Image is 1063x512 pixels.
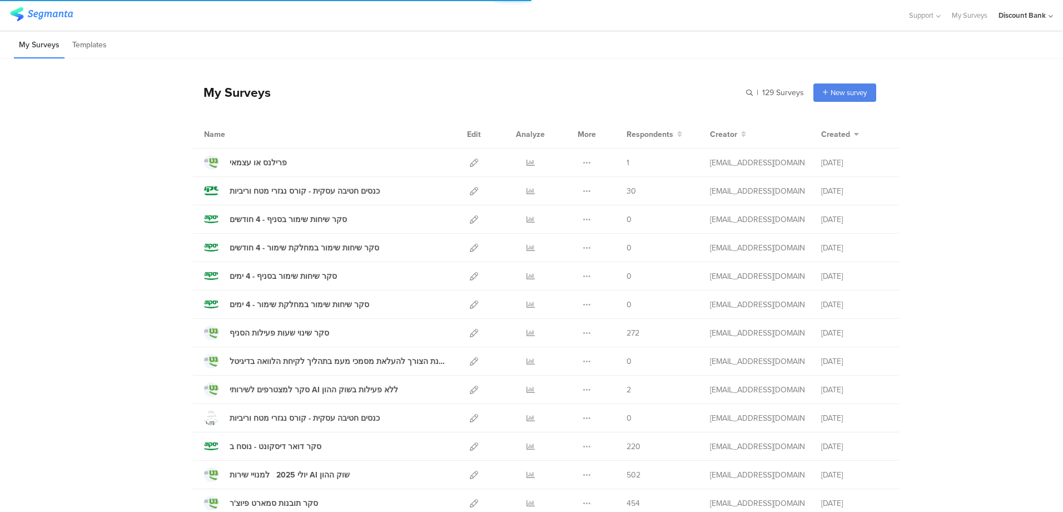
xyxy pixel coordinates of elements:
[821,129,859,140] button: Created
[821,242,888,254] div: [DATE]
[204,269,337,283] a: סקר שיחות שימור בסניף - 4 ימים
[627,157,629,169] span: 1
[710,129,737,140] span: Creator
[821,412,888,424] div: [DATE]
[204,496,318,510] a: סקר תובנות סמארט פיוצ'ר
[821,157,888,169] div: [DATE]
[230,299,369,311] div: סקר שיחות שימור במחלקת שימור - 4 ימים
[230,356,445,367] div: בחינת הצורך להעלאת מסמכי מעמ בתהליך לקיחת הלוואה בדיגיטל
[230,412,380,424] div: כנסים חטיבה עסקית - קורס נגזרי מטח וריביות
[14,32,64,58] li: My Surveys
[230,498,318,509] div: סקר תובנות סמארט פיוצ'ר
[204,297,369,312] a: סקר שיחות שימור במחלקת שימור - 4 ימים
[627,441,640,452] span: 220
[204,467,350,482] a: יולי 2025 למנויי שירות AI שוק ההון
[204,212,347,227] a: סקר שיחות שימור בסניף - 4 חודשים
[462,120,486,148] div: Edit
[821,129,850,140] span: Created
[204,326,329,340] a: סקר שינוי שעות פעילות הסניף
[627,270,632,282] span: 0
[710,299,804,311] div: anat.gilad@dbank.co.il
[10,7,73,21] img: segmanta logo
[230,469,350,481] div: יולי 2025 למנויי שירות AI שוק ההון
[204,184,380,198] a: כנסים חטיבה עסקית - קורס נגזרי מטח וריביות
[999,10,1046,21] div: Discount Bank
[627,412,632,424] span: 0
[627,498,640,509] span: 454
[710,327,804,339] div: hofit.refael@dbank.co.il
[627,242,632,254] span: 0
[909,10,933,21] span: Support
[710,129,746,140] button: Creator
[762,87,804,99] span: 129 Surveys
[821,299,888,311] div: [DATE]
[821,327,888,339] div: [DATE]
[821,270,888,282] div: [DATE]
[627,384,631,396] span: 2
[230,270,337,282] div: סקר שיחות שימור בסניף - 4 ימים
[204,155,287,170] a: פרילנס או עצמאי
[627,129,682,140] button: Respondents
[230,157,287,169] div: פרילנס או עצמאי
[627,469,640,481] span: 502
[230,185,380,197] div: כנסים חטיבה עסקית - קורס נגזרי מטח וריביות
[230,214,347,225] div: סקר שיחות שימור בסניף - 4 חודשים
[710,498,804,509] div: hofit.refael@dbank.co.il
[821,214,888,225] div: [DATE]
[230,327,329,339] div: סקר שינוי שעות פעילות הסניף
[627,356,632,367] span: 0
[821,356,888,367] div: [DATE]
[204,129,271,140] div: Name
[821,384,888,396] div: [DATE]
[627,327,639,339] span: 272
[192,83,271,102] div: My Surveys
[204,439,321,454] a: סקר דואר דיסקונט - נוסח ב
[710,214,804,225] div: anat.gilad@dbank.co.il
[67,32,112,58] li: Templates
[821,469,888,481] div: [DATE]
[710,356,804,367] div: hofit.refael@dbank.co.il
[831,87,867,98] span: New survey
[710,242,804,254] div: anat.gilad@dbank.co.il
[821,185,888,197] div: [DATE]
[710,441,804,452] div: anat.gilad@dbank.co.il
[575,120,599,148] div: More
[627,129,673,140] span: Respondents
[230,441,321,452] div: סקר דואר דיסקונט - נוסח ב
[627,214,632,225] span: 0
[821,441,888,452] div: [DATE]
[204,240,379,255] a: סקר שיחות שימור במחלקת שימור - 4 חודשים
[710,412,804,424] div: anat.gilad@dbank.co.il
[230,384,398,396] div: סקר למצטרפים לשירותי AI ללא פעילות בשוק ההון
[710,384,804,396] div: hofit.refael@dbank.co.il
[710,469,804,481] div: hofit.refael@dbank.co.il
[627,185,636,197] span: 30
[204,411,380,425] a: כנסים חטיבה עסקית - קורס נגזרי מטח וריביות
[710,185,804,197] div: anat.gilad@dbank.co.il
[204,382,398,397] a: סקר למצטרפים לשירותי AI ללא פעילות בשוק ההון
[710,270,804,282] div: anat.gilad@dbank.co.il
[755,87,760,99] span: |
[204,354,445,368] a: בחינת הצורך להעלאת מסמכי מעמ בתהליך לקיחת הלוואה בדיגיטל
[821,498,888,509] div: [DATE]
[627,299,632,311] span: 0
[710,157,804,169] div: hofit.refael@dbank.co.il
[230,242,379,254] div: סקר שיחות שימור במחלקת שימור - 4 חודשים
[514,120,547,148] div: Analyze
